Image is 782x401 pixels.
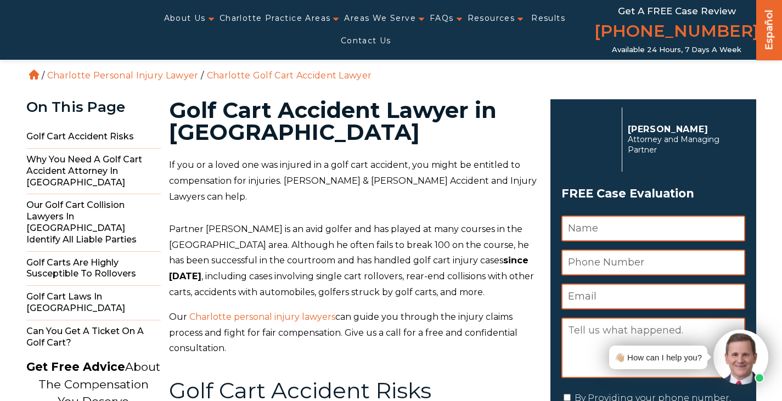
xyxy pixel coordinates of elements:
[169,160,537,202] span: If you or a loved one was injured in a golf cart accident, you might be entitled to compensation ...
[341,30,391,52] a: Contact Us
[612,46,741,54] span: Available 24 Hours, 7 Days a Week
[713,330,768,385] img: Intaker widget Avatar
[615,350,702,365] div: 👋🏼 How can I help you?
[26,149,161,194] span: Why You Need a Golf Cart Accident Attorney in [GEOGRAPHIC_DATA]
[561,284,745,309] input: Email
[594,19,759,46] a: [PHONE_NUMBER]
[169,312,517,354] span: can guide you through the injury claims process and fight for fair compensation. Give us a call f...
[26,360,125,374] strong: Get Free Advice
[628,134,739,155] span: Attorney and Managing Partner
[26,252,161,286] span: Golf Carts are Highly Susceptible to Rollovers
[169,99,537,143] h1: Golf Cart Accident Lawyer in [GEOGRAPHIC_DATA]
[344,7,416,30] a: Areas We Serve
[561,250,745,275] input: Phone Number
[26,194,161,251] span: Our Golf Cart Collision Lawyers in [GEOGRAPHIC_DATA] Identify All Liable Parties
[220,7,331,30] a: Charlotte Practice Areas
[189,312,335,322] a: Charlotte personal injury lawyers
[169,224,529,266] span: Partner [PERSON_NAME] is an avid golfer and has played at many courses in the [GEOGRAPHIC_DATA] a...
[561,112,616,167] img: Herbert Auger
[561,216,745,241] input: Name
[561,183,745,204] span: FREE Case Evaluation
[26,286,161,320] span: Golf Cart Laws in [GEOGRAPHIC_DATA]
[47,70,199,81] a: Charlotte Personal Injury Lawyer
[169,312,187,322] span: Our
[26,126,161,149] span: Golf Cart Accident Risks
[430,7,454,30] a: FAQs
[29,70,39,80] a: Home
[628,124,739,134] p: [PERSON_NAME]
[204,70,375,81] li: Charlotte Golf Cart Accident Lawyer
[7,20,134,40] img: Auger & Auger Accident and Injury Lawyers Logo
[618,5,736,16] span: Get a FREE Case Review
[169,271,534,297] span: , including cases involving single cart rollovers, rear-end collisions with other carts, accident...
[26,99,161,115] div: On This Page
[468,7,515,30] a: Resources
[164,7,206,30] a: About Us
[531,7,565,30] a: Results
[26,320,161,354] span: Can You Get a Ticket on a Golf Cart?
